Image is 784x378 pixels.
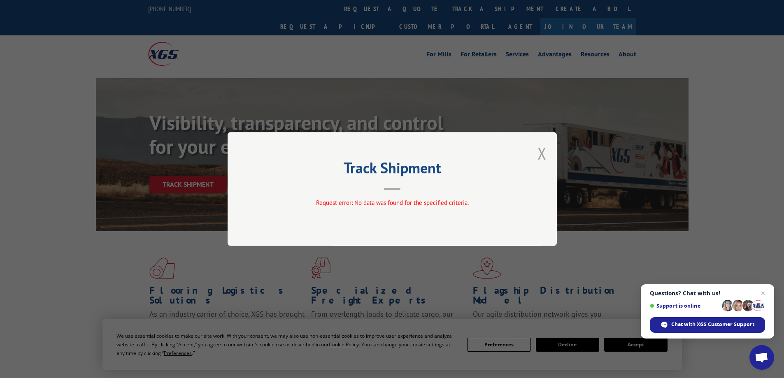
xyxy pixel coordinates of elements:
span: Questions? Chat with us! [650,290,765,297]
div: Open chat [749,345,774,370]
span: Close chat [758,288,768,298]
div: Chat with XGS Customer Support [650,317,765,333]
span: Chat with XGS Customer Support [671,321,754,328]
span: Support is online [650,303,719,309]
span: Request error: No data was found for the specified criteria. [316,199,468,206]
h2: Track Shipment [269,162,516,178]
button: Close modal [537,142,547,164]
